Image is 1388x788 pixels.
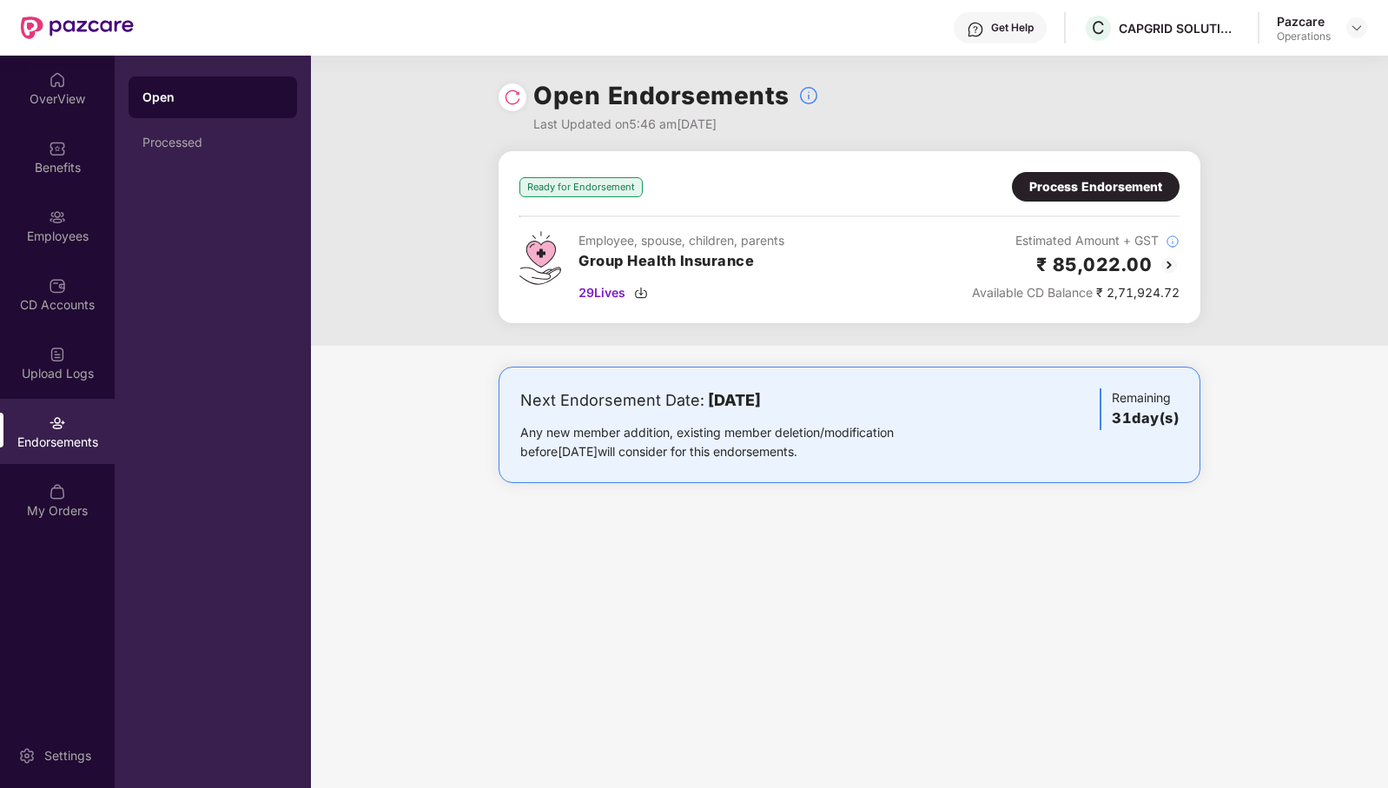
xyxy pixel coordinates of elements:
div: Get Help [991,21,1034,35]
img: svg+xml;base64,PHN2ZyBpZD0iSW5mb18tXzMyeDMyIiBkYXRhLW5hbWU9IkluZm8gLSAzMngzMiIgeG1sbnM9Imh0dHA6Ly... [1166,235,1180,248]
img: svg+xml;base64,PHN2ZyBpZD0iU2V0dGluZy0yMHgyMCIgeG1sbnM9Imh0dHA6Ly93d3cudzMub3JnLzIwMDAvc3ZnIiB3aW... [18,747,36,765]
span: 29 Lives [578,283,625,302]
img: svg+xml;base64,PHN2ZyBpZD0iTXlfT3JkZXJzIiBkYXRhLW5hbWU9Ik15IE9yZGVycyIgeG1sbnM9Imh0dHA6Ly93d3cudz... [49,483,66,500]
div: Settings [39,747,96,765]
h3: 31 day(s) [1112,407,1179,430]
img: svg+xml;base64,PHN2ZyBpZD0iSW5mb18tXzMyeDMyIiBkYXRhLW5hbWU9IkluZm8gLSAzMngzMiIgeG1sbnM9Imh0dHA6Ly... [798,85,819,106]
span: C [1092,17,1105,38]
div: Employee, spouse, children, parents [578,231,784,250]
img: svg+xml;base64,PHN2ZyBpZD0iSGVscC0zMngzMiIgeG1sbnM9Imh0dHA6Ly93d3cudzMub3JnLzIwMDAvc3ZnIiB3aWR0aD... [967,21,984,38]
div: Open [142,89,283,106]
div: CAPGRID SOLUTIONS PRIVATE LIMITED [1119,20,1240,36]
img: New Pazcare Logo [21,17,134,39]
img: svg+xml;base64,PHN2ZyBpZD0iUmVsb2FkLTMyeDMyIiB4bWxucz0iaHR0cDovL3d3dy53My5vcmcvMjAwMC9zdmciIHdpZH... [504,89,521,106]
div: Estimated Amount + GST [972,231,1180,250]
img: svg+xml;base64,PHN2ZyBpZD0iQmVuZWZpdHMiIHhtbG5zPSJodHRwOi8vd3d3LnczLm9yZy8yMDAwL3N2ZyIgd2lkdGg9Ij... [49,140,66,157]
div: Operations [1277,30,1331,43]
div: Next Endorsement Date: [520,388,948,413]
img: svg+xml;base64,PHN2ZyBpZD0iQmFjay0yMHgyMCIgeG1sbnM9Imh0dHA6Ly93d3cudzMub3JnLzIwMDAvc3ZnIiB3aWR0aD... [1159,255,1180,275]
img: svg+xml;base64,PHN2ZyBpZD0iVXBsb2FkX0xvZ3MiIGRhdGEtbmFtZT0iVXBsb2FkIExvZ3MiIHhtbG5zPSJodHRwOi8vd3... [49,346,66,363]
div: Ready for Endorsement [519,177,643,197]
h3: Group Health Insurance [578,250,784,273]
div: Last Updated on 5:46 am[DATE] [533,115,819,134]
img: svg+xml;base64,PHN2ZyBpZD0iRG93bmxvYWQtMzJ4MzIiIHhtbG5zPSJodHRwOi8vd3d3LnczLm9yZy8yMDAwL3N2ZyIgd2... [634,286,648,300]
div: ₹ 2,71,924.72 [972,283,1180,302]
div: Remaining [1100,388,1179,430]
img: svg+xml;base64,PHN2ZyBpZD0iSG9tZSIgeG1sbnM9Imh0dHA6Ly93d3cudzMub3JnLzIwMDAvc3ZnIiB3aWR0aD0iMjAiIG... [49,71,66,89]
h2: ₹ 85,022.00 [1036,250,1153,279]
div: Process Endorsement [1029,177,1162,196]
img: svg+xml;base64,PHN2ZyBpZD0iRW1wbG95ZWVzIiB4bWxucz0iaHR0cDovL3d3dy53My5vcmcvMjAwMC9zdmciIHdpZHRoPS... [49,209,66,226]
img: svg+xml;base64,PHN2ZyBpZD0iQ0RfQWNjb3VudHMiIGRhdGEtbmFtZT0iQ0QgQWNjb3VudHMiIHhtbG5zPSJodHRwOi8vd3... [49,277,66,295]
div: Any new member addition, existing member deletion/modification before [DATE] will consider for th... [520,423,948,461]
b: [DATE] [708,391,761,409]
img: svg+xml;base64,PHN2ZyB4bWxucz0iaHR0cDovL3d3dy53My5vcmcvMjAwMC9zdmciIHdpZHRoPSI0Ny43MTQiIGhlaWdodD... [519,231,561,285]
span: Available CD Balance [972,285,1093,300]
img: svg+xml;base64,PHN2ZyBpZD0iRW5kb3JzZW1lbnRzIiB4bWxucz0iaHR0cDovL3d3dy53My5vcmcvMjAwMC9zdmciIHdpZH... [49,414,66,432]
h1: Open Endorsements [533,76,790,115]
div: Pazcare [1277,13,1331,30]
img: svg+xml;base64,PHN2ZyBpZD0iRHJvcGRvd24tMzJ4MzIiIHhtbG5zPSJodHRwOi8vd3d3LnczLm9yZy8yMDAwL3N2ZyIgd2... [1350,21,1364,35]
div: Processed [142,136,283,149]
